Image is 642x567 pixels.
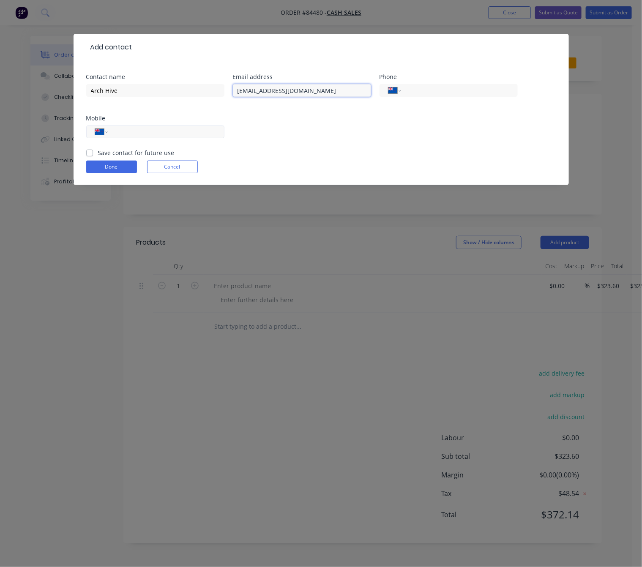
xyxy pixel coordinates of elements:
button: Cancel [147,161,198,173]
div: Contact name [86,74,224,80]
div: Phone [380,74,518,80]
button: Done [86,161,137,173]
div: Email address [233,74,371,80]
div: Add contact [86,42,132,52]
label: Save contact for future use [98,148,175,157]
div: Mobile [86,115,224,121]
